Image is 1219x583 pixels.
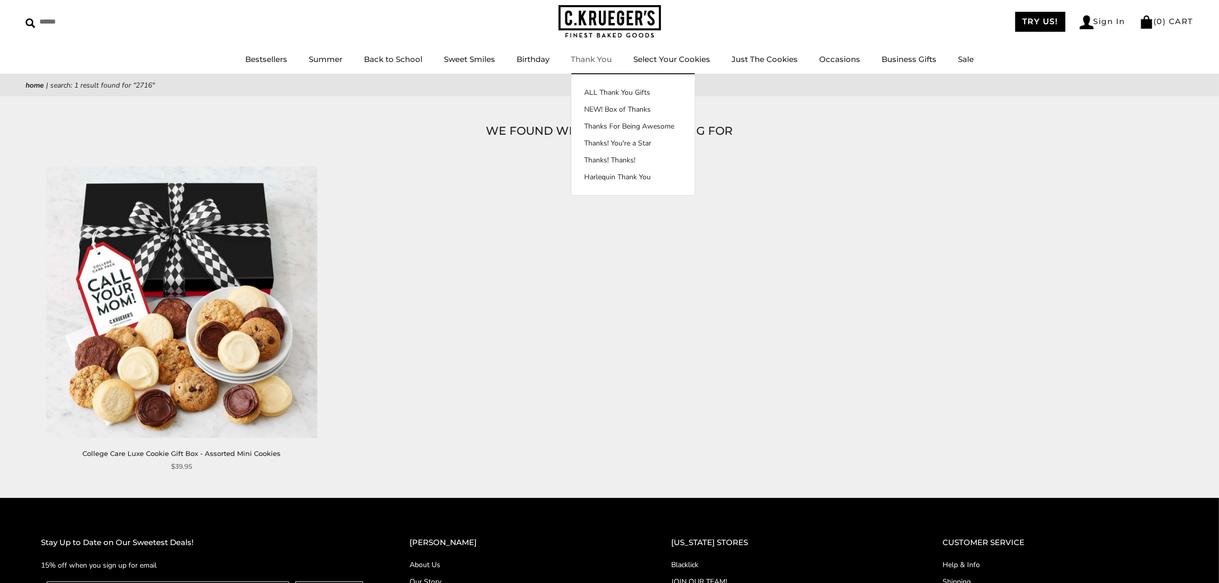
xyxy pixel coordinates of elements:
a: Thanks For Being Awesome [571,121,695,132]
a: ALL Thank You Gifts [571,87,695,98]
a: About Us [410,559,630,570]
h2: [US_STATE] STORES [671,536,902,549]
a: Sale [958,54,974,64]
span: $39.95 [171,461,192,472]
a: Back to School [364,54,422,64]
img: Account [1080,15,1094,29]
p: 15% off when you sign up for email [41,559,369,571]
h2: [PERSON_NAME] [410,536,630,549]
a: Occasions [819,54,860,64]
nav: breadcrumbs [26,79,1193,91]
img: Search [26,18,35,28]
a: Summer [309,54,343,64]
a: Business Gifts [882,54,936,64]
a: College Care Luxe Cookie Gift Box - Assorted Mini Cookies [82,449,281,457]
a: Help & Info [943,559,1178,570]
a: TRY US! [1015,12,1065,32]
span: 0 [1157,16,1163,26]
a: (0) CART [1140,16,1193,26]
a: Thanks! You're a Star [571,138,695,149]
img: Bag [1140,15,1153,29]
a: NEW! Box of Thanks [571,104,695,115]
a: Thank You [571,54,612,64]
img: College Care Luxe Cookie Gift Box - Assorted Mini Cookies [46,166,317,438]
h2: Stay Up to Date on Our Sweetest Deals! [41,536,369,549]
a: Bestsellers [245,54,287,64]
input: Search [26,14,147,30]
a: Blacklick [671,559,902,570]
a: Sweet Smiles [444,54,495,64]
a: Thanks! Thanks! [571,155,695,165]
a: Select Your Cookies [633,54,710,64]
a: Birthday [517,54,549,64]
h1: WE FOUND WHAT YOU ARE LOOKING FOR [41,122,1178,140]
a: Sign In [1080,15,1126,29]
a: Home [26,80,44,90]
a: Harlequin Thank You [571,172,695,182]
a: Just The Cookies [732,54,798,64]
h2: CUSTOMER SERVICE [943,536,1178,549]
span: | [46,80,48,90]
img: C.KRUEGER'S [559,5,661,38]
span: Search: 1 result found for "2716" [50,80,155,90]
